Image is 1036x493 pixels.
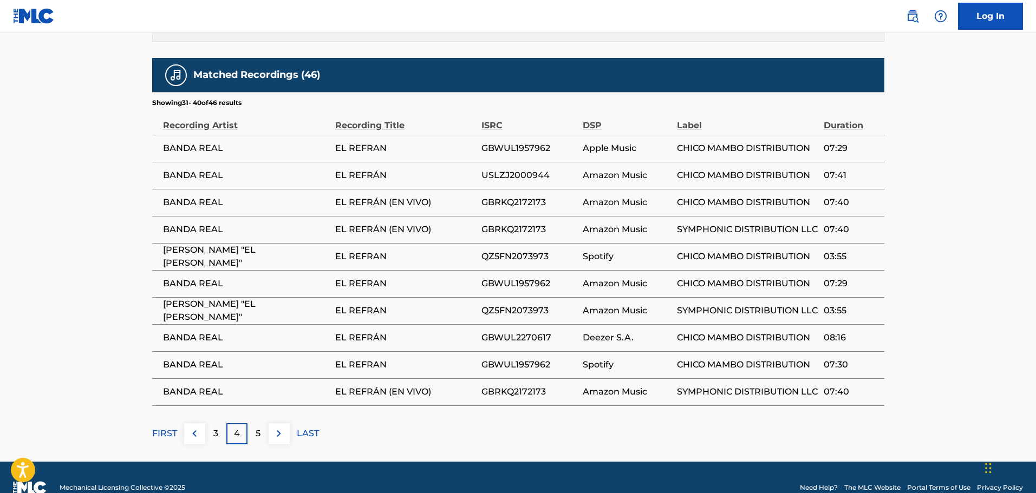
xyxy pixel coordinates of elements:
[213,427,218,440] p: 3
[335,250,476,263] span: EL REFRAN
[824,277,879,290] span: 07:29
[335,169,476,182] span: EL REFRÁN
[824,250,879,263] span: 03:55
[272,427,285,440] img: right
[906,10,919,23] img: search
[677,358,818,371] span: CHICO MAMBO DISTRIBUTION
[677,223,818,236] span: SYMPHONIC DISTRIBUTION LLC
[958,3,1023,30] a: Log In
[481,108,577,132] div: ISRC
[481,169,577,182] span: USLZJ2000944
[677,196,818,209] span: CHICO MAMBO DISTRIBUTION
[256,427,260,440] p: 5
[583,169,672,182] span: Amazon Music
[824,331,879,344] span: 08:16
[934,10,947,23] img: help
[824,358,879,371] span: 07:30
[163,385,330,398] span: BANDA REAL
[297,427,319,440] p: LAST
[583,277,672,290] span: Amazon Music
[163,277,330,290] span: BANDA REAL
[824,223,879,236] span: 07:40
[677,304,818,317] span: SYMPHONIC DISTRIBUTION LLC
[930,5,952,27] div: Help
[583,108,672,132] div: DSP
[982,441,1036,493] iframe: Chat Widget
[677,108,818,132] div: Label
[824,108,879,132] div: Duration
[163,196,330,209] span: BANDA REAL
[824,385,879,398] span: 07:40
[335,142,476,155] span: EL REFRAN
[481,277,577,290] span: GBWUL1957962
[481,196,577,209] span: GBRKQ2172173
[677,250,818,263] span: CHICO MAMBO DISTRIBUTION
[985,452,992,484] div: Drag
[163,223,330,236] span: BANDA REAL
[844,483,901,492] a: The MLC Website
[583,223,672,236] span: Amazon Music
[677,142,818,155] span: CHICO MAMBO DISTRIBUTION
[824,142,879,155] span: 07:29
[481,358,577,371] span: GBWUL1957962
[481,223,577,236] span: GBRKQ2172173
[193,69,320,81] h5: Matched Recordings (46)
[583,331,672,344] span: Deezer S.A.
[170,69,183,82] img: Matched Recordings
[13,8,55,24] img: MLC Logo
[163,331,330,344] span: BANDA REAL
[677,169,818,182] span: CHICO MAMBO DISTRIBUTION
[677,331,818,344] span: CHICO MAMBO DISTRIBUTION
[977,483,1023,492] a: Privacy Policy
[907,483,970,492] a: Portal Terms of Use
[60,483,185,492] span: Mechanical Licensing Collective © 2025
[335,331,476,344] span: EL REFRÁN
[163,358,330,371] span: BANDA REAL
[152,427,177,440] p: FIRST
[335,196,476,209] span: EL REFRÁN (EN VIVO)
[824,304,879,317] span: 03:55
[163,142,330,155] span: BANDA REAL
[335,108,476,132] div: Recording Title
[335,385,476,398] span: EL REFRÁN (EN VIVO)
[335,358,476,371] span: EL REFRAN
[188,427,201,440] img: left
[481,142,577,155] span: GBWUL1957962
[481,304,577,317] span: QZ5FN2073973
[234,427,240,440] p: 4
[335,304,476,317] span: EL REFRAN
[824,196,879,209] span: 07:40
[152,98,242,108] p: Showing 31 - 40 of 46 results
[163,244,330,269] span: [PERSON_NAME] "EL [PERSON_NAME]"
[335,223,476,236] span: EL REFRÁN (EN VIVO)
[800,483,838,492] a: Need Help?
[583,304,672,317] span: Amazon Music
[335,277,476,290] span: EL REFRAN
[163,298,330,324] span: [PERSON_NAME] "EL [PERSON_NAME]"
[583,142,672,155] span: Apple Music
[824,169,879,182] span: 07:41
[583,358,672,371] span: Spotify
[902,5,923,27] a: Public Search
[481,250,577,263] span: QZ5FN2073973
[163,108,330,132] div: Recording Artist
[583,196,672,209] span: Amazon Music
[583,385,672,398] span: Amazon Music
[481,385,577,398] span: GBRKQ2172173
[583,250,672,263] span: Spotify
[677,385,818,398] span: SYMPHONIC DISTRIBUTION LLC
[163,169,330,182] span: BANDA REAL
[677,277,818,290] span: CHICO MAMBO DISTRIBUTION
[481,331,577,344] span: GBWUL2270617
